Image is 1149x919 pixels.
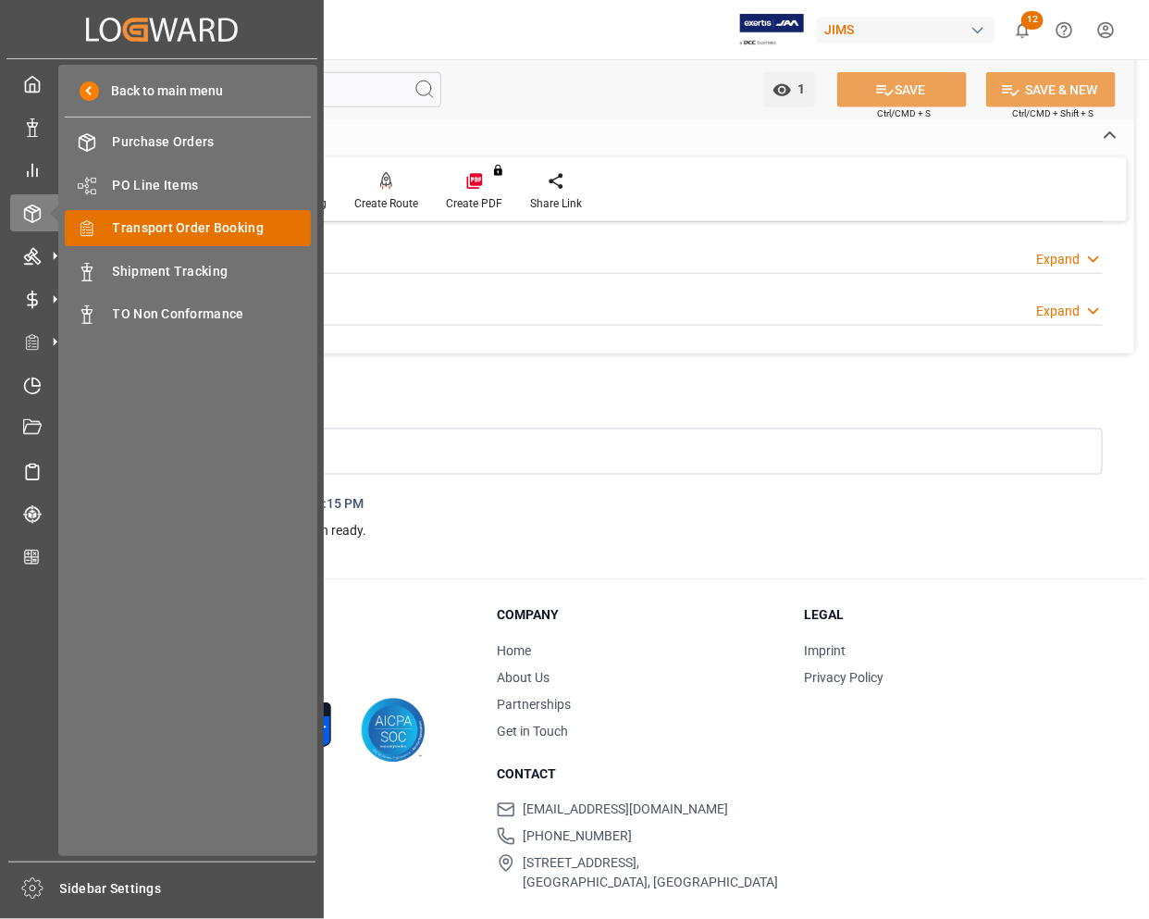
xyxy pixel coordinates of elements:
a: About Us [497,670,550,685]
div: Create Route [354,195,418,212]
span: TO Non Conformance [113,304,312,324]
img: Exertis%20JAM%20-%20Email%20Logo.jpg_1722504956.jpg [740,14,804,46]
span: [EMAIL_ADDRESS][DOMAIN_NAME] [523,801,728,820]
h3: Contact [497,764,781,784]
a: Get in Touch [497,724,568,739]
a: Imprint [804,643,846,658]
span: Sidebar Settings [60,879,316,899]
h3: Company [497,605,781,625]
a: Privacy Policy [804,670,883,685]
a: My Cockpit [10,66,314,102]
a: Tracking Shipment [10,496,314,532]
span: [STREET_ADDRESS], [GEOGRAPHIC_DATA], [GEOGRAPHIC_DATA] [523,854,778,893]
a: PO Line Items [65,167,311,203]
h3: Legal [804,605,1088,625]
span: Back to main menu [99,81,224,101]
span: 1 [792,81,806,96]
div: JIMS [817,17,995,43]
a: Partnerships [497,697,571,712]
button: open menu [763,72,815,107]
a: Document Management [10,410,314,446]
a: TO Non Conformance [65,296,311,332]
a: Transport Order Booking [65,210,311,246]
a: My Reports [10,152,314,188]
a: Timeslot Management V2 [10,366,314,403]
span: Purchase Orders [113,132,312,152]
div: Expand [1036,250,1080,269]
a: Purchase Orders [65,124,311,160]
button: SAVE [837,72,967,107]
a: Sailing Schedules [10,453,314,489]
div: Share Link [530,195,582,212]
span: PO Line Items [113,176,312,195]
span: 12 [1021,11,1044,30]
img: AICPA SOC [361,698,426,763]
span: Ctrl/CMD + Shift + S [1012,106,1093,120]
button: show 12 new notifications [1002,9,1044,51]
button: Help Center [1044,9,1085,51]
a: Shipment Tracking [65,253,311,289]
a: Data Management [10,108,314,144]
div: Expand [1036,302,1080,321]
button: SAVE & NEW [986,72,1116,107]
a: Home [497,643,531,658]
span: [PHONE_NUMBER] [523,827,632,847]
span: Transport Order Booking [113,218,312,238]
button: JIMS [817,12,1002,47]
span: Ctrl/CMD + S [877,106,931,120]
span: Shipment Tracking [113,262,312,281]
p: HS Listing to be attached when ready. [150,520,1056,542]
a: CO2 Calculator [10,539,314,575]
